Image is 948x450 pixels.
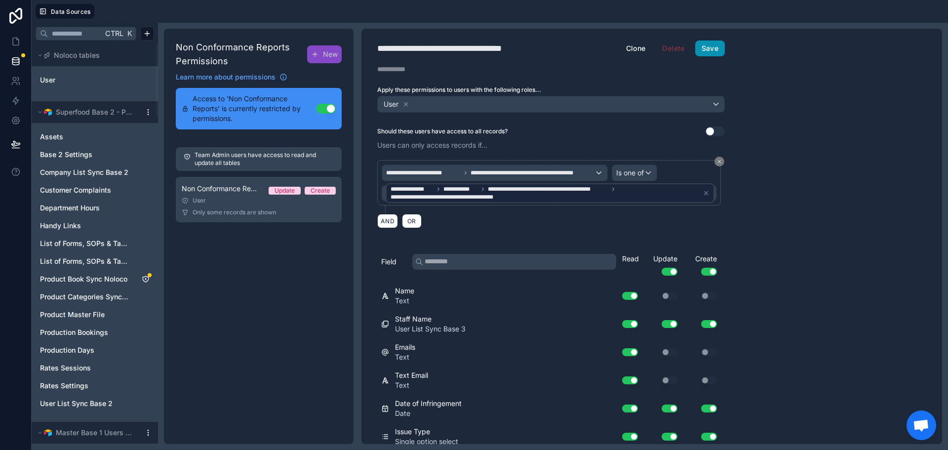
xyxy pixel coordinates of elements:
span: Date of Infringement [395,399,462,409]
div: Product Master File [36,307,154,323]
a: Product Master File [40,310,130,320]
div: Base 2 Settings [36,147,154,163]
span: Access to 'Non Conformance Reports' is currently restricted by permissions. [193,94,316,123]
button: AND [377,214,398,228]
a: User [40,75,120,85]
a: Product Book Sync Noloco [40,274,130,284]
a: Production Bookings [40,327,130,337]
span: Base 2 Settings [40,150,92,160]
a: Company List Sync Base 2 [40,167,130,177]
span: Production Bookings [40,327,108,337]
button: New [307,45,342,63]
p: Team Admin users have access to read and update all tables [195,151,334,167]
span: Text [395,380,428,390]
span: Staff Name [395,314,466,324]
a: Customer Complaints [40,185,130,195]
span: OR [405,217,418,225]
div: Read [622,254,642,264]
div: Department Hours [36,200,154,216]
span: Ctrl [104,27,124,40]
a: Assets [40,132,130,142]
span: Emails [395,342,415,352]
span: User List Sync Base 2 [40,399,113,409]
span: Data Sources [51,8,91,15]
button: Save [695,41,725,56]
a: Handy Links [40,221,130,231]
span: Department Hours [40,203,100,213]
span: Rates Sessions [40,363,91,373]
div: Rates Settings [36,378,154,394]
a: List of Forms, SOPs & Tasks [Master] [40,239,130,248]
p: Users can only access records if... [377,140,725,150]
span: Single option select [395,437,458,447]
div: Rates Sessions [36,360,154,376]
button: Noloco tables [36,48,148,62]
img: Airtable Logo [44,429,52,437]
a: Production Days [40,345,130,355]
span: Superfood Base 2 - PMF SOPS Production [56,107,136,117]
span: Company List Sync Base 2 [40,167,128,177]
span: Product Master File [40,310,105,320]
button: Is one of [612,164,657,181]
span: Production Days [40,345,94,355]
a: Non Conformance Reports Permission 1UpdateCreateUserOnly some records are shown [176,177,342,222]
span: Assets [40,132,63,142]
div: Company List Sync Base 2 [36,164,154,180]
a: Rates Settings [40,381,130,391]
span: Text [395,296,414,306]
span: Date [395,409,462,418]
span: Master Base 1 Users Companies Synced Data [56,428,136,438]
button: User [377,96,725,113]
div: List of Forms, SOPs & Tasks [Versions] [36,253,154,269]
a: User List Sync Base 2 [40,399,130,409]
span: Only some records are shown [193,208,276,216]
a: Department Hours [40,203,130,213]
div: Production Bookings [36,325,154,340]
span: User [384,99,398,109]
div: Update [642,254,681,276]
span: Field [381,257,396,267]
a: Product Categories Sync Noloco [40,292,130,302]
span: Rates Settings [40,381,88,391]
span: Learn more about permissions [176,72,276,82]
a: Base 2 Settings [40,150,130,160]
span: Text Email [395,370,428,380]
div: User [36,72,154,88]
a: Learn more about permissions [176,72,287,82]
button: OR [402,214,422,228]
div: Open chat [907,410,936,440]
span: Text [395,352,415,362]
div: Production Days [36,342,154,358]
div: User List Sync Base 2 [36,396,154,411]
span: Noloco tables [54,50,100,60]
div: List of Forms, SOPs & Tasks [Master] [36,236,154,251]
a: List of Forms, SOPs & Tasks [Versions] [40,256,130,266]
label: Should these users have access to all records? [377,127,508,135]
div: Update [275,187,295,195]
div: Customer Complaints [36,182,154,198]
button: Data Sources [36,4,94,19]
label: Apply these permissions to users with the following roles... [377,86,725,94]
a: Rates Sessions [40,363,130,373]
span: Product Book Sync Noloco [40,274,127,284]
span: Issue Type [395,427,458,437]
div: Handy Links [36,218,154,234]
div: Assets [36,129,154,145]
span: Handy Links [40,221,81,231]
span: K [126,30,133,37]
span: Non Conformance Reports Permission 1 [182,184,261,194]
span: Name [395,286,414,296]
span: User List Sync Base 3 [395,324,466,334]
button: Airtable LogoMaster Base 1 Users Companies Synced Data [36,426,140,440]
div: Product Categories Sync Noloco [36,289,154,305]
span: Is one of [616,168,644,178]
div: User [182,197,336,205]
img: Airtable Logo [44,108,52,116]
div: Create [311,187,330,195]
span: New [323,49,338,59]
span: User [40,75,55,85]
div: Product Book Sync Noloco [36,271,154,287]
